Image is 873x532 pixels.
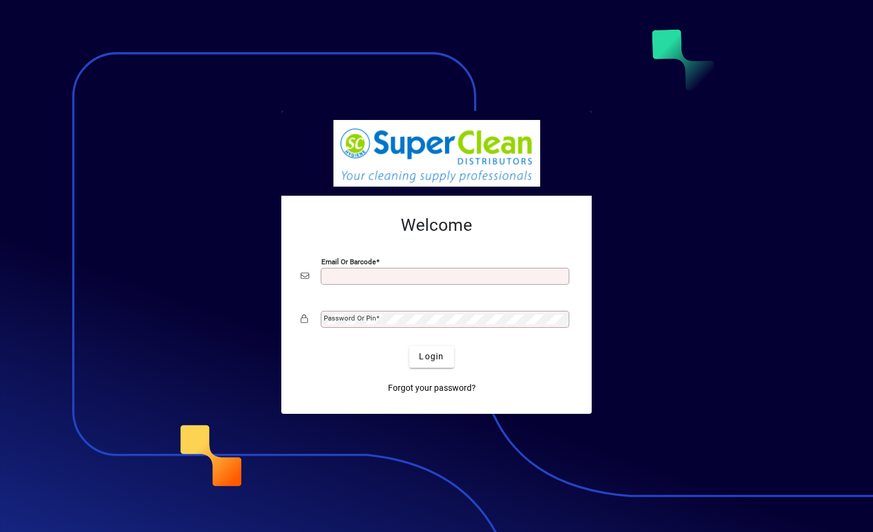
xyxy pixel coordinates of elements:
h2: Welcome [301,215,572,236]
a: Forgot your password? [383,377,481,399]
span: Login [419,350,444,363]
button: Login [409,346,453,368]
mat-label: Email or Barcode [321,257,376,265]
span: Forgot your password? [388,382,476,394]
mat-label: Password or Pin [324,314,376,322]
